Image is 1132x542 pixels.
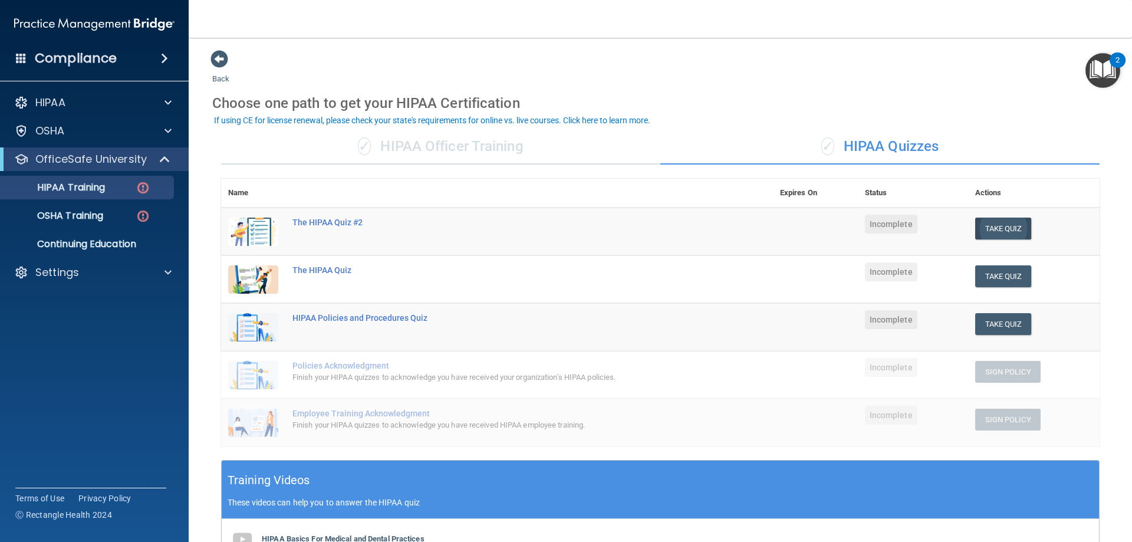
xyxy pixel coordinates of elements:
[865,310,917,329] span: Incomplete
[35,50,117,67] h4: Compliance
[212,114,652,126] button: If using CE for license renewal, please check your state's requirements for online vs. live cours...
[228,498,1093,507] p: These videos can help you to answer the HIPAA quiz
[975,218,1032,239] button: Take Quiz
[292,218,714,227] div: The HIPAA Quiz #2
[292,313,714,323] div: HIPAA Policies and Procedures Quiz
[773,179,858,208] th: Expires On
[14,96,172,110] a: HIPAA
[660,129,1100,165] div: HIPAA Quizzes
[8,182,105,193] p: HIPAA Training
[212,86,1108,120] div: Choose one path to get your HIPAA Certification
[8,210,103,222] p: OSHA Training
[14,265,172,280] a: Settings
[35,96,65,110] p: HIPAA
[14,124,172,138] a: OSHA
[865,406,917,425] span: Incomplete
[14,12,175,36] img: PMB logo
[221,179,285,208] th: Name
[858,179,968,208] th: Status
[292,370,714,385] div: Finish your HIPAA quizzes to acknowledge you have received your organization’s HIPAA policies.
[975,265,1032,287] button: Take Quiz
[292,418,714,432] div: Finish your HIPAA quizzes to acknowledge you have received HIPAA employee training.
[928,458,1118,505] iframe: Drift Widget Chat Controller
[35,152,147,166] p: OfficeSafe University
[35,124,65,138] p: OSHA
[15,492,64,504] a: Terms of Use
[14,152,171,166] a: OfficeSafe University
[865,262,917,281] span: Incomplete
[292,361,714,370] div: Policies Acknowledgment
[292,265,714,275] div: The HIPAA Quiz
[221,129,660,165] div: HIPAA Officer Training
[8,238,169,250] p: Continuing Education
[35,265,79,280] p: Settings
[136,180,150,195] img: danger-circle.6113f641.png
[358,137,371,155] span: ✓
[1115,60,1120,75] div: 2
[968,179,1100,208] th: Actions
[865,358,917,377] span: Incomplete
[975,313,1032,335] button: Take Quiz
[212,60,229,83] a: Back
[136,209,150,224] img: danger-circle.6113f641.png
[15,509,112,521] span: Ⓒ Rectangle Health 2024
[214,116,650,124] div: If using CE for license renewal, please check your state's requirements for online vs. live cours...
[78,492,131,504] a: Privacy Policy
[228,470,310,491] h5: Training Videos
[865,215,917,234] span: Incomplete
[1085,53,1120,88] button: Open Resource Center, 2 new notifications
[292,409,714,418] div: Employee Training Acknowledgment
[975,409,1041,431] button: Sign Policy
[975,361,1041,383] button: Sign Policy
[821,137,834,155] span: ✓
